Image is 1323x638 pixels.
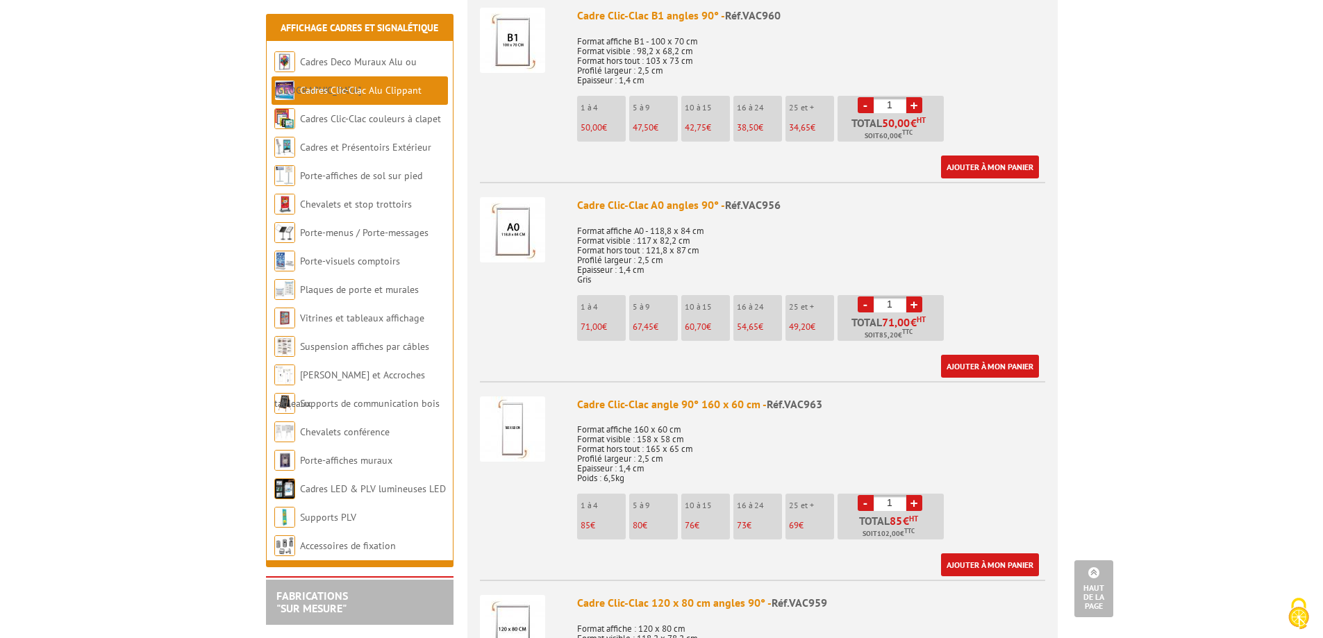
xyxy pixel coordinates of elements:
[633,123,678,133] p: €
[841,317,944,341] p: Total
[577,27,1045,85] p: Format affiche B1 - 100 x 70 cm Format visible : 98,2 x 68,2 cm Format hors tout : 103 x 73 cm Pr...
[789,321,810,333] span: 49,20
[300,539,396,552] a: Accessoires de fixation
[1274,591,1323,638] button: Cookies (fenêtre modale)
[577,217,1045,285] p: Format affiche A0 - 118,8 x 84 cm Format visible : 117 x 82,2 cm Format hors tout : 121,8 x 87 cm...
[581,322,626,332] p: €
[300,482,446,495] a: Cadres LED & PLV lumineuses LED
[633,322,678,332] p: €
[274,369,425,410] a: [PERSON_NAME] et Accroches tableaux
[882,317,910,328] span: 71,00
[300,454,392,467] a: Porte-affiches muraux
[300,312,424,324] a: Vitrines et tableaux affichage
[581,121,602,133] span: 50,00
[685,103,730,112] p: 10 à 15
[300,169,422,182] a: Porte-affiches de sol sur pied
[274,336,295,357] img: Suspension affiches par câbles
[300,426,390,438] a: Chevalets conférence
[865,131,913,142] span: Soit €
[841,117,944,142] p: Total
[276,589,348,615] a: FABRICATIONS"Sur Mesure"
[274,194,295,215] img: Chevalets et stop trottoirs
[858,495,874,511] a: -
[581,103,626,112] p: 1 à 4
[274,279,295,300] img: Plaques de porte et murales
[737,321,758,333] span: 54,65
[772,596,827,610] span: Réf.VAC959
[685,501,730,510] p: 10 à 15
[863,528,915,539] span: Soit €
[577,8,1045,24] div: Cadre Clic-Clac B1 angles 90° -
[274,507,295,528] img: Supports PLV
[906,296,922,312] a: +
[274,308,295,328] img: Vitrines et tableaux affichage
[737,501,782,510] p: 16 à 24
[274,535,295,556] img: Accessoires de fixation
[274,450,295,471] img: Porte-affiches muraux
[789,521,834,530] p: €
[633,321,654,333] span: 67,45
[300,397,440,410] a: Supports de communication bois
[274,108,295,129] img: Cadres Clic-Clac couleurs à clapet
[577,595,1045,611] div: Cadre Clic-Clac 120 x 80 cm angles 90° -
[581,123,626,133] p: €
[903,515,909,526] span: €
[480,197,545,262] img: Cadre Clic-Clac A0 angles 90°
[858,97,874,113] a: -
[737,322,782,332] p: €
[879,330,898,341] span: 85,20
[941,156,1039,178] a: Ajouter à mon panier
[865,330,913,341] span: Soit €
[902,328,913,335] sup: TTC
[633,103,678,112] p: 5 à 9
[904,527,915,535] sup: TTC
[685,302,730,312] p: 10 à 15
[274,478,295,499] img: Cadres LED & PLV lumineuses LED
[877,528,900,539] span: 102,00
[737,519,747,531] span: 73
[737,121,758,133] span: 38,50
[685,322,730,332] p: €
[274,51,295,72] img: Cadres Deco Muraux Alu ou Bois
[274,364,295,385] img: Cimaises et Accroches tableaux
[274,251,295,271] img: Porte-visuels comptoirs
[725,8,781,22] span: Réf.VAC960
[789,519,799,531] span: 69
[274,421,295,442] img: Chevalets conférence
[300,255,400,267] a: Porte-visuels comptoirs
[910,117,917,128] span: €
[633,302,678,312] p: 5 à 9
[767,397,822,411] span: Réf.VAC963
[300,340,429,353] a: Suspension affiches par câbles
[300,226,428,239] a: Porte-menus / Porte-messages
[577,415,1045,483] p: Format affiche 160 x 60 cm Format visible : 158 x 58 cm Format hors tout : 165 x 65 cm Profilé la...
[917,314,926,324] sup: HT
[909,514,918,523] sup: HT
[633,501,678,510] p: 5 à 9
[737,123,782,133] p: €
[581,302,626,312] p: 1 à 4
[941,553,1039,576] a: Ajouter à mon panier
[300,283,419,296] a: Plaques de porte et murales
[917,115,926,125] sup: HT
[685,123,730,133] p: €
[737,302,782,312] p: 16 à 24
[633,121,654,133] span: 47,50
[910,317,917,328] span: €
[274,56,417,96] a: Cadres Deco Muraux Alu ou [GEOGRAPHIC_DATA]
[879,131,898,142] span: 60,00
[581,519,590,531] span: 85
[300,112,441,125] a: Cadres Clic-Clac couleurs à clapet
[633,519,642,531] span: 80
[300,84,422,96] a: Cadres Clic-Clac Alu Clippant
[789,501,834,510] p: 25 et +
[737,103,782,112] p: 16 à 24
[725,198,781,212] span: Réf.VAC956
[300,141,431,153] a: Cadres et Présentoirs Extérieur
[274,165,295,186] img: Porte-affiches de sol sur pied
[685,121,706,133] span: 42,75
[480,8,545,73] img: Cadre Clic-Clac B1 angles 90°
[685,519,694,531] span: 76
[300,511,356,523] a: Supports PLV
[858,296,874,312] a: -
